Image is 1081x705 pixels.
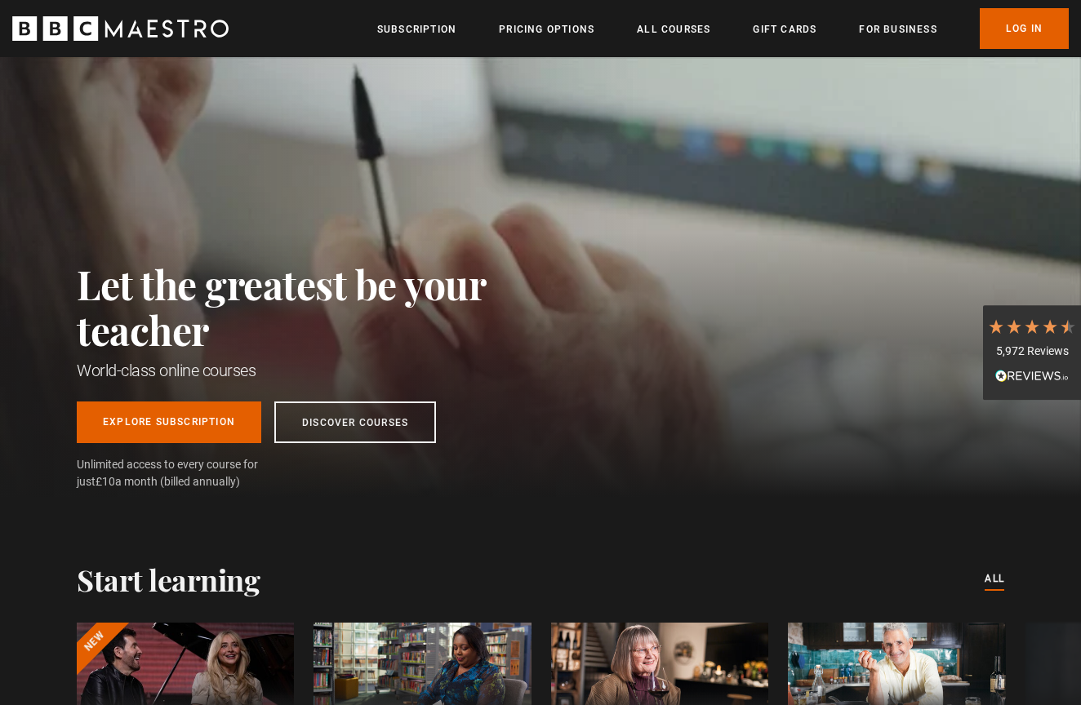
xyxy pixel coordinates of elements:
img: REVIEWS.io [995,370,1069,381]
h1: World-class online courses [77,359,558,382]
div: 5,972 Reviews [987,344,1077,360]
a: Explore Subscription [77,401,261,443]
span: Unlimited access to every course for just a month (billed annually) [77,456,297,490]
a: All Courses [637,21,710,38]
a: Gift Cards [753,21,816,38]
div: 5,972 ReviewsRead All Reviews [983,305,1081,400]
span: £10 [96,475,115,488]
a: All [985,570,1004,588]
svg: BBC Maestro [12,16,229,41]
a: Pricing Options [499,21,594,38]
a: Subscription [377,21,456,38]
a: Log In [980,8,1069,49]
h2: Start learning [77,562,260,596]
h2: Let the greatest be your teacher [77,261,558,352]
a: For business [859,21,936,38]
nav: Primary [377,8,1069,49]
div: 4.7 Stars [987,317,1077,335]
a: Discover Courses [274,401,436,443]
div: Read All Reviews [987,368,1077,388]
